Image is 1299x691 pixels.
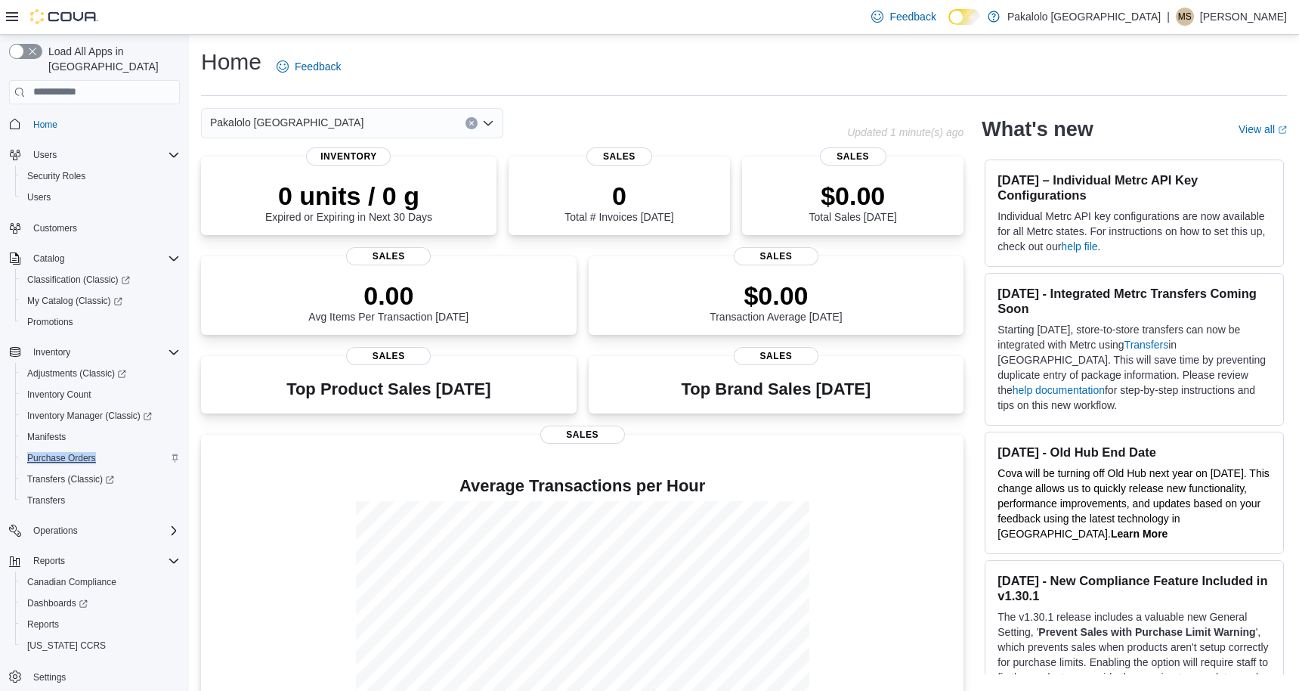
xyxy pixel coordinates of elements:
[42,44,180,74] span: Load All Apps in [GEOGRAPHIC_DATA]
[33,346,70,358] span: Inventory
[15,187,186,208] button: Users
[3,665,186,687] button: Settings
[33,671,66,683] span: Settings
[15,311,186,333] button: Promotions
[1124,339,1169,351] a: Transfers
[586,147,653,166] span: Sales
[33,525,78,537] span: Operations
[15,384,186,405] button: Inventory Count
[15,448,186,469] button: Purchase Orders
[15,363,186,384] a: Adjustments (Classic)
[997,322,1271,413] p: Starting [DATE], store-to-store transfers can now be integrated with Metrc using in [GEOGRAPHIC_D...
[21,594,94,612] a: Dashboards
[21,188,57,206] a: Users
[27,343,76,361] button: Inventory
[27,494,65,507] span: Transfers
[27,219,83,237] a: Customers
[27,367,126,380] span: Adjustments (Classic)
[27,452,96,464] span: Purchase Orders
[21,407,180,425] span: Inventory Manager (Classic)
[213,477,951,495] h4: Average Transactions per Hour
[27,552,180,570] span: Reports
[997,467,1270,540] span: Cova will be turning off Old Hub next year on [DATE]. This change allows us to quickly release ne...
[21,188,180,206] span: Users
[21,271,180,289] span: Classification (Classic)
[564,181,673,211] p: 0
[21,637,112,655] a: [US_STATE] CCRS
[27,249,70,268] button: Catalog
[27,576,116,588] span: Canadian Compliance
[1038,626,1255,638] strong: Prevent Sales with Purchase Limit Warning
[27,116,63,134] a: Home
[3,217,186,239] button: Customers
[997,445,1271,460] h3: [DATE] - Old Hub End Date
[21,313,79,331] a: Promotions
[997,209,1271,254] p: Individual Metrc API key configurations are now available for all Metrc states. For instructions ...
[27,274,130,286] span: Classification (Classic)
[21,615,65,634] a: Reports
[27,146,180,164] span: Users
[21,615,180,634] span: Reports
[21,449,102,467] a: Purchase Orders
[734,247,818,265] span: Sales
[21,428,180,446] span: Manifests
[21,573,122,591] a: Canadian Compliance
[982,117,1093,141] h2: What's new
[820,147,886,166] span: Sales
[27,522,84,540] button: Operations
[27,667,180,686] span: Settings
[27,295,122,307] span: My Catalog (Classic)
[21,386,97,404] a: Inventory Count
[734,347,818,365] span: Sales
[27,668,72,686] a: Settings
[295,59,341,74] span: Feedback
[21,292,180,310] span: My Catalog (Classic)
[15,290,186,311] a: My Catalog (Classic)
[21,470,180,488] span: Transfers (Classic)
[1061,240,1097,253] a: help file
[210,113,363,132] span: Pakalolo [GEOGRAPHIC_DATA]
[3,248,186,269] button: Catalog
[21,449,180,467] span: Purchase Orders
[308,280,469,311] p: 0.00
[15,635,186,656] button: [US_STATE] CCRS
[1111,528,1168,540] a: Learn More
[1278,125,1287,135] svg: External link
[809,181,896,223] div: Total Sales [DATE]
[21,573,180,591] span: Canadian Compliance
[997,573,1271,603] h3: [DATE] - New Compliance Feature Included in v1.30.1
[27,146,63,164] button: Users
[15,469,186,490] a: Transfers (Classic)
[265,181,432,211] p: 0 units / 0 g
[27,170,85,182] span: Security Roles
[710,280,843,311] p: $0.00
[3,113,186,135] button: Home
[33,222,77,234] span: Customers
[27,597,88,609] span: Dashboards
[21,491,180,510] span: Transfers
[1176,8,1194,26] div: Michael Saikaley
[15,490,186,511] button: Transfers
[21,364,180,383] span: Adjustments (Classic)
[21,364,132,383] a: Adjustments (Classic)
[201,47,261,77] h1: Home
[21,167,180,185] span: Security Roles
[27,191,51,203] span: Users
[1013,384,1105,396] a: help documentation
[30,9,98,24] img: Cova
[308,280,469,323] div: Avg Items Per Transaction [DATE]
[15,614,186,635] button: Reports
[997,286,1271,316] h3: [DATE] - Integrated Metrc Transfers Coming Soon
[15,593,186,614] a: Dashboards
[1239,123,1287,135] a: View allExternal link
[265,181,432,223] div: Expired or Expiring in Next 30 Days
[1200,8,1287,26] p: [PERSON_NAME]
[1007,8,1161,26] p: Pakalolo [GEOGRAPHIC_DATA]
[27,343,180,361] span: Inventory
[3,144,186,166] button: Users
[482,117,494,129] button: Open list of options
[306,147,391,166] span: Inventory
[27,552,71,570] button: Reports
[27,249,180,268] span: Catalog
